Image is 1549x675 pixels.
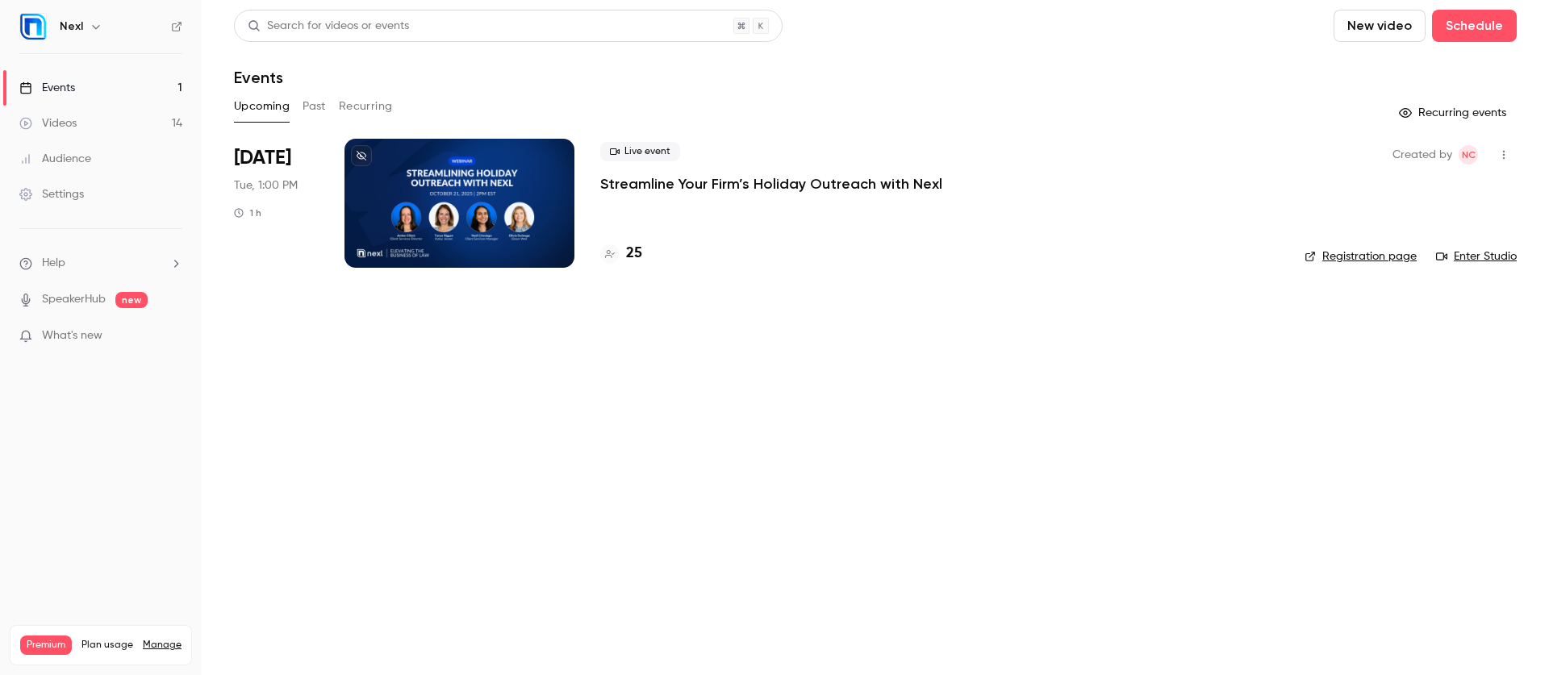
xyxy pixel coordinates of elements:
button: Recurring [339,94,393,119]
h1: Events [234,68,283,87]
span: [DATE] [234,145,291,171]
span: NC [1462,145,1476,165]
div: Events [19,80,75,96]
a: Streamline Your Firm’s Holiday Outreach with Nexl [600,174,942,194]
div: Search for videos or events [248,18,409,35]
span: Premium [20,635,72,655]
div: 1 h [234,206,261,219]
span: new [115,292,148,308]
a: Enter Studio [1436,248,1517,265]
span: Live event [600,142,680,161]
span: Plan usage [81,639,133,652]
span: Nereide Crisologo [1459,145,1478,165]
button: Past [303,94,326,119]
a: 25 [600,243,642,265]
button: Upcoming [234,94,290,119]
span: Help [42,255,65,272]
a: SpeakerHub [42,291,106,308]
a: Registration page [1305,248,1417,265]
div: Audience [19,151,91,167]
a: Manage [143,639,182,652]
div: Oct 21 Tue, 1:00 PM (America/Chicago) [234,139,319,268]
h6: Nexl [60,19,83,35]
h4: 25 [626,243,642,265]
span: What's new [42,327,102,344]
button: New video [1334,10,1426,42]
li: help-dropdown-opener [19,255,182,272]
div: Videos [19,115,77,131]
div: Settings [19,186,84,202]
img: Nexl [20,14,46,40]
span: Created by [1392,145,1452,165]
span: Tue, 1:00 PM [234,177,298,194]
button: Recurring events [1392,100,1517,126]
button: Schedule [1432,10,1517,42]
